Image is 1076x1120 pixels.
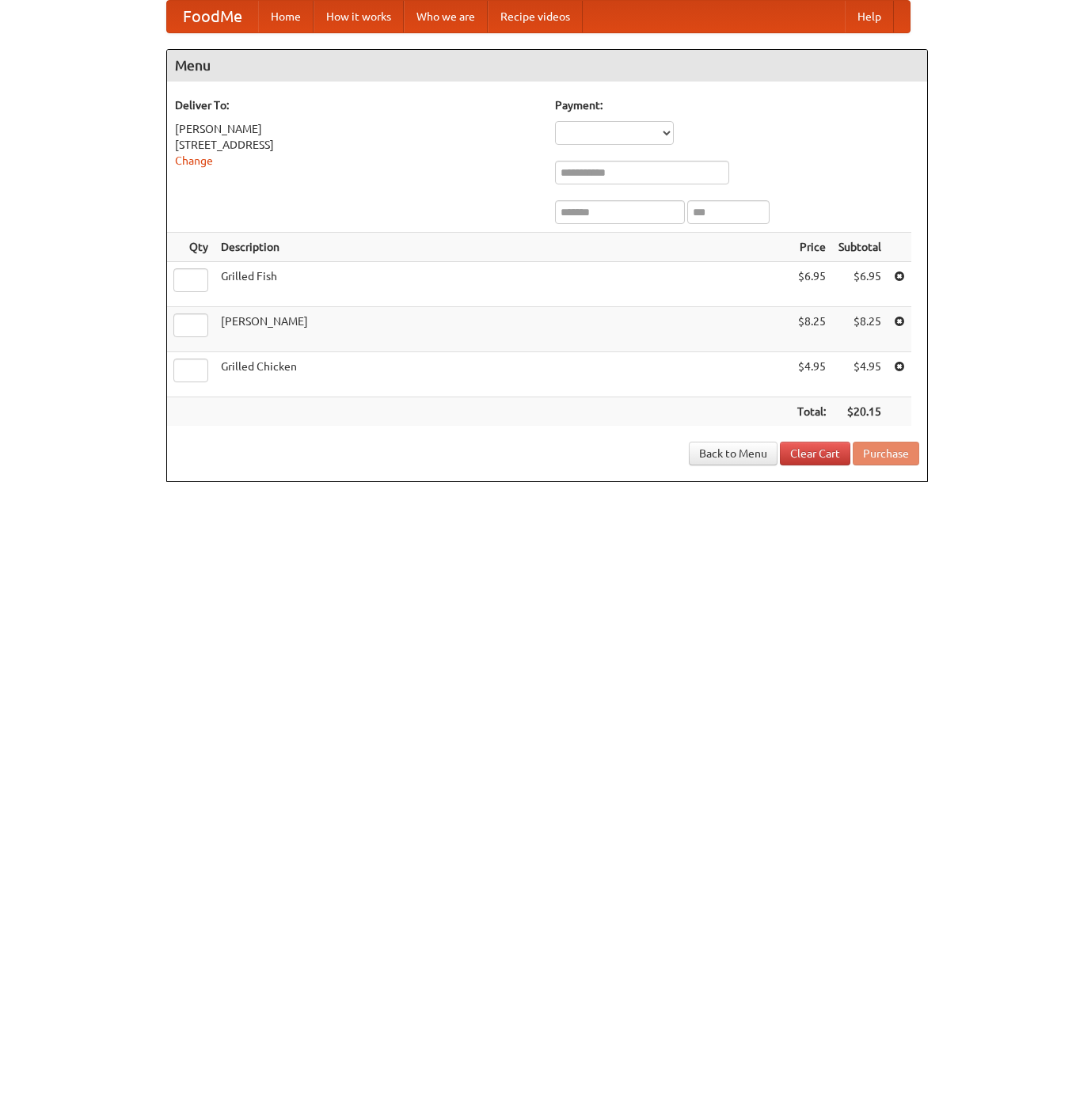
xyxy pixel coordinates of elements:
[832,233,888,262] th: Subtotal
[853,442,919,465] button: Purchase
[832,397,888,427] th: $20.15
[175,137,539,153] div: [STREET_ADDRESS]
[215,233,791,262] th: Description
[175,154,213,167] a: Change
[780,442,850,465] a: Clear Cart
[314,1,404,32] a: How it works
[832,262,888,307] td: $6.95
[845,1,894,32] a: Help
[791,397,832,427] th: Total:
[167,233,215,262] th: Qty
[689,442,778,465] a: Back to Menu
[791,233,832,262] th: Price
[555,97,919,113] h5: Payment:
[791,262,832,307] td: $6.95
[167,50,927,82] h4: Menu
[215,262,791,307] td: Grilled Fish
[175,121,539,137] div: [PERSON_NAME]
[258,1,314,32] a: Home
[215,352,791,397] td: Grilled Chicken
[488,1,583,32] a: Recipe videos
[832,307,888,352] td: $8.25
[215,307,791,352] td: [PERSON_NAME]
[167,1,258,32] a: FoodMe
[404,1,488,32] a: Who we are
[832,352,888,397] td: $4.95
[791,352,832,397] td: $4.95
[791,307,832,352] td: $8.25
[175,97,539,113] h5: Deliver To:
